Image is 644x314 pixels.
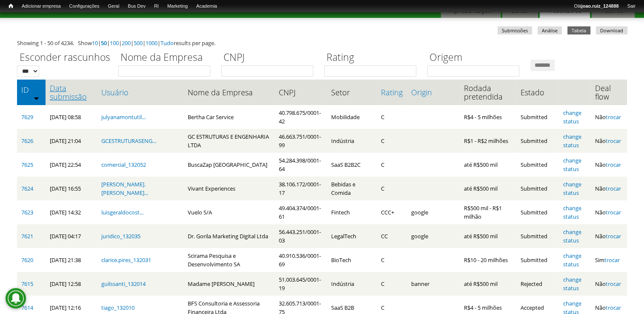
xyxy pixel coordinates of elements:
td: Não [591,105,627,129]
a: change status [563,252,581,268]
th: Nome da Empresa [183,80,275,105]
td: C [377,272,407,296]
a: change status [563,109,581,125]
label: Rating [324,50,422,66]
a: Tudo [160,39,174,47]
td: 46.663.751/0001-99 [275,129,327,153]
label: Origem [427,50,525,66]
a: Data submissão [50,84,93,101]
th: Deal flow [591,80,627,105]
td: Bebidas e Comida [327,177,377,200]
a: 200 [122,39,131,47]
td: SaaS B2B2C [327,153,377,177]
img: ordem crescente [34,95,39,101]
td: [DATE] 21:04 [46,129,97,153]
a: change status [563,228,581,244]
a: Sair [623,2,640,11]
td: 56.443.251/0001-03 [275,224,327,248]
strong: joao.ruiz_124888 [581,3,619,9]
a: Rating [381,88,403,97]
a: 7625 [21,161,33,168]
td: 51.003.645/0001-19 [275,272,327,296]
td: até R$500 mil [460,224,516,248]
a: GCESTRUTURASENG... [101,137,156,145]
td: [DATE] 04:17 [46,224,97,248]
td: 40.798.675/0001-42 [275,105,327,129]
td: Vuelo S/A [183,200,275,224]
a: julyanamontutil... [101,113,146,121]
td: Rejected [516,272,558,296]
td: GC ESTRUTURAS E ENGENHARIA LTDA [183,129,275,153]
td: R$1 - R$2 milhões [460,129,516,153]
td: Não [591,153,627,177]
td: C [377,129,407,153]
a: Análise [538,26,562,34]
td: Não [591,177,627,200]
a: 500 [134,39,143,47]
div: Showing 1 - 50 of 4234. Show | | | | | | results per page. [17,39,627,47]
td: Submitted [516,177,558,200]
th: Setor [327,80,377,105]
a: change status [563,276,581,292]
a: 100 [110,39,119,47]
a: change status [563,133,581,149]
td: Submitted [516,129,558,153]
a: 50 [101,39,107,47]
td: 38.106.172/0001-17 [275,177,327,200]
a: 7624 [21,185,33,192]
td: banner [407,272,460,296]
td: Submitted [516,224,558,248]
td: Submitted [516,105,558,129]
a: trocar [606,280,621,288]
td: R$10 - 20 milhões [460,248,516,272]
td: [DATE] 21:38 [46,248,97,272]
a: luisgeraldocost... [101,208,143,216]
span: Início [9,3,13,9]
td: [DATE] 16:55 [46,177,97,200]
td: R$500 mil - R$1 milhão [460,200,516,224]
a: Marketing [163,2,192,11]
td: Vivant Experiences [183,177,275,200]
td: google [407,224,460,248]
a: Início [4,2,17,10]
td: [DATE] 14:32 [46,200,97,224]
td: C [377,153,407,177]
td: Sim [591,248,627,272]
a: Usuário [101,88,180,97]
td: Fintech [327,200,377,224]
a: 7621 [21,232,33,240]
a: 1000 [146,39,157,47]
td: C [377,105,407,129]
td: CCC+ [377,200,407,224]
td: Não [591,224,627,248]
td: até R$500 mil [460,153,516,177]
a: Academia [192,2,221,11]
a: Download [596,26,627,34]
a: 7614 [21,304,33,311]
td: BuscaZap [GEOGRAPHIC_DATA] [183,153,275,177]
a: trocar [606,185,621,192]
td: C [377,177,407,200]
a: Olájoao.ruiz_124888 [570,2,623,11]
a: [PERSON_NAME].[PERSON_NAME]... [101,180,148,197]
td: Não [591,272,627,296]
label: Nome da Empresa [118,50,216,66]
a: change status [563,157,581,173]
td: R$4 - 5 milhões [460,105,516,129]
td: Madame [PERSON_NAME] [183,272,275,296]
a: trocar [606,161,621,168]
td: Bertha Car Service [183,105,275,129]
a: tiago_132010 [101,304,135,311]
td: Scirama Pesquisa e Desenvolvimento SA [183,248,275,272]
a: 7620 [21,256,33,264]
a: Geral [103,2,123,11]
a: Origin [411,88,455,97]
a: juridico_132035 [101,232,140,240]
th: Rodada pretendida [460,80,516,105]
td: Submitted [516,248,558,272]
th: CNPJ [275,80,327,105]
th: Estado [516,80,558,105]
td: 54.284.398/0001-64 [275,153,327,177]
a: Submissões [498,26,532,34]
a: clarice.pires_132031 [101,256,151,264]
